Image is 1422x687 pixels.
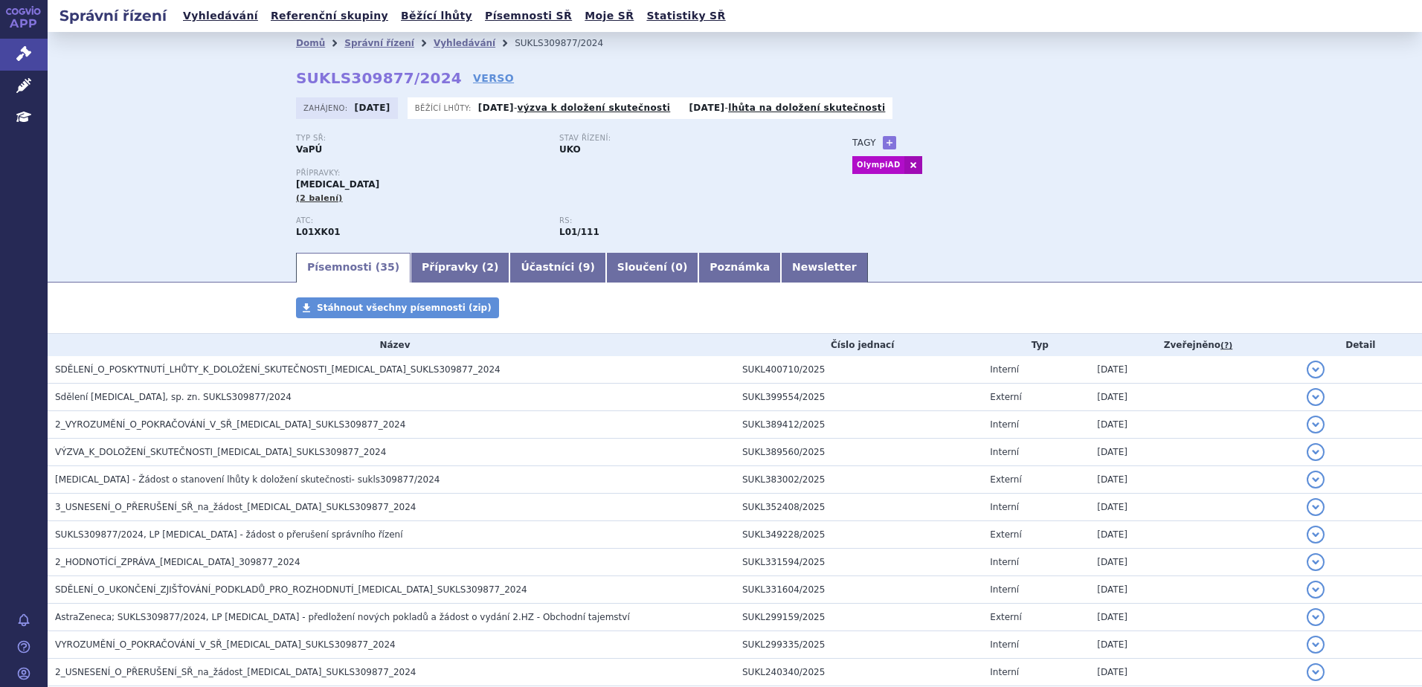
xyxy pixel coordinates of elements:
[990,529,1021,540] span: Externí
[55,557,300,567] span: 2_HODNOTÍCÍ_ZPRÁVA_LYNPARZA_309877_2024
[1299,334,1422,356] th: Detail
[1090,439,1299,466] td: [DATE]
[735,439,982,466] td: SUKL389560/2025
[55,639,396,650] span: VYROZUMĚNÍ_O_POKRAČOVÁNÍ_V_SŘ_LYNPARZA_SUKLS309877_2024
[990,447,1019,457] span: Interní
[55,529,403,540] span: SUKLS309877/2024, LP LYNPARZA - žádost o přerušení správního řízení
[55,474,440,485] span: LYNPARZA - Žádost o stanovení lhůty k doložení skutečnosti- sukls309877/2024
[48,5,178,26] h2: Správní řízení
[990,557,1019,567] span: Interní
[990,364,1019,375] span: Interní
[990,639,1019,650] span: Interní
[559,144,581,155] strong: UKO
[178,6,263,26] a: Vyhledávání
[583,261,591,273] span: 9
[380,261,394,273] span: 35
[1307,388,1325,406] button: detail
[55,612,630,622] span: AstraZeneca; SUKLS309877/2024, LP LYNPARZA - předložení nových pokladů a žádost o vydání 2.HZ - O...
[698,253,781,283] a: Poznámka
[990,667,1019,677] span: Interní
[1090,521,1299,549] td: [DATE]
[735,384,982,411] td: SUKL399554/2025
[852,134,876,152] h3: Tagy
[55,447,386,457] span: VÝZVA_K_DOLOŽENÍ_SKUTEČNOSTI_LYNPARZA_SUKLS309877_2024
[1307,471,1325,488] button: detail
[411,253,509,283] a: Přípravky (2)
[1090,384,1299,411] td: [DATE]
[735,659,982,686] td: SUKL240340/2025
[1307,498,1325,516] button: detail
[883,136,896,149] a: +
[415,102,474,114] span: Běžící lhůty:
[478,102,670,114] p: -
[55,364,501,375] span: SDĚLENÍ_O_POSKYTNUTÍ_LHŮTY_K_DOLOŽENÍ_SKUTEČNOSTI_LYNPARZA_SUKLS309877_2024
[1307,526,1325,544] button: detail
[296,179,379,190] span: [MEDICAL_DATA]
[296,227,341,237] strong: OLAPARIB
[518,103,671,113] a: výzva k doložení skutečnosti
[990,502,1019,512] span: Interní
[480,6,576,26] a: Písemnosti SŘ
[55,392,292,402] span: Sdělení LYNPARZA, sp. zn. SUKLS309877/2024
[728,103,885,113] a: lhůta na doložení skutečnosti
[735,604,982,631] td: SUKL299159/2025
[852,156,904,174] a: OlympiAD
[486,261,494,273] span: 2
[606,253,698,283] a: Sloučení (0)
[296,134,544,143] p: Typ SŘ:
[689,102,885,114] p: -
[266,6,393,26] a: Referenční skupiny
[473,71,514,86] a: VERSO
[296,169,823,178] p: Přípravky:
[1307,553,1325,571] button: detail
[990,419,1019,430] span: Interní
[296,297,499,318] a: Stáhnout všechny písemnosti (zip)
[982,334,1090,356] th: Typ
[559,227,599,237] strong: olaparib tbl.
[735,631,982,659] td: SUKL299335/2025
[1090,604,1299,631] td: [DATE]
[559,216,808,225] p: RS:
[735,576,982,604] td: SUKL331604/2025
[55,502,416,512] span: 3_USNESENÍ_O_PŘERUŠENÍ_SŘ_na_žádost_LYNPARZA_SUKLS309877_2024
[296,193,343,203] span: (2 balení)
[1090,659,1299,686] td: [DATE]
[735,356,982,384] td: SUKL400710/2025
[735,334,982,356] th: Číslo jednací
[1307,416,1325,433] button: detail
[990,584,1019,595] span: Interní
[1090,466,1299,494] td: [DATE]
[1307,443,1325,461] button: detail
[48,334,735,356] th: Název
[515,32,622,54] li: SUKLS309877/2024
[344,38,414,48] a: Správní řízení
[509,253,605,283] a: Účastníci (9)
[296,253,411,283] a: Písemnosti (35)
[396,6,477,26] a: Běžící lhůty
[735,411,982,439] td: SUKL389412/2025
[990,392,1021,402] span: Externí
[303,102,350,114] span: Zahájeno:
[1220,341,1232,351] abbr: (?)
[1307,581,1325,599] button: detail
[55,419,405,430] span: 2_VYROZUMĚNÍ_O_POKRAČOVÁNÍ_V_SŘ_LYNPARZA_SUKLS309877_2024
[296,144,322,155] strong: VaPÚ
[689,103,724,113] strong: [DATE]
[675,261,683,273] span: 0
[735,521,982,549] td: SUKL349228/2025
[735,549,982,576] td: SUKL331594/2025
[559,134,808,143] p: Stav řízení:
[735,466,982,494] td: SUKL383002/2025
[55,667,416,677] span: 2_USNESENÍ_O_PŘERUŠENÍ_SŘ_na_žádost_LYNPARZA_SUKLS309877_2024
[990,612,1021,622] span: Externí
[735,494,982,521] td: SUKL352408/2025
[55,584,527,595] span: SDĚLENÍ_O_UKONČENÍ_ZJIŠŤOVÁNÍ_PODKLADŮ_PRO_ROZHODNUTÍ_LYNPARZA_SUKLS309877_2024
[1090,576,1299,604] td: [DATE]
[1090,549,1299,576] td: [DATE]
[296,69,462,87] strong: SUKLS309877/2024
[1090,411,1299,439] td: [DATE]
[296,38,325,48] a: Domů
[642,6,730,26] a: Statistiky SŘ
[296,216,544,225] p: ATC:
[1307,608,1325,626] button: detail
